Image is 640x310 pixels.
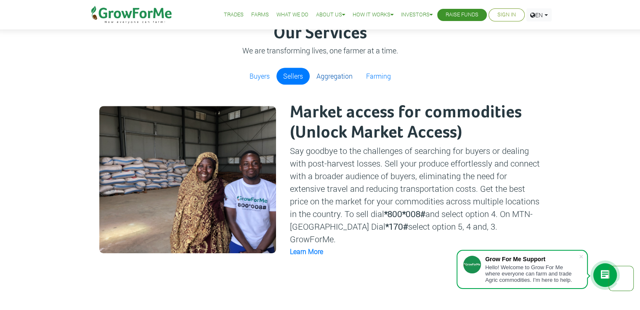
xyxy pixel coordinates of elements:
[99,106,276,253] img: growforme image
[316,11,345,19] a: About Us
[94,45,546,56] p: We are transforming lives, one farmer at a time.
[290,103,540,143] h2: Market access for commodities (Unlock Market Access)
[310,68,359,85] a: Aggregation
[485,264,579,283] div: Hello! Welcome to Grow For Me where everyone can farm and trade Agric commodities. I'm here to help.
[353,11,393,19] a: How it Works
[526,8,552,21] a: EN
[243,68,276,85] a: Buyers
[290,144,540,245] p: Say goodbye to the challenges of searching for buyers or dealing with post-harvest losses. Sell y...
[401,11,433,19] a: Investors
[224,11,244,19] a: Trades
[94,24,546,44] h3: Our Services
[485,256,579,262] div: Grow For Me Support
[251,11,269,19] a: Farms
[359,68,398,85] a: Farming
[446,11,478,19] a: Raise Funds
[497,11,516,19] a: Sign In
[385,221,408,232] b: *170#
[276,68,310,85] a: Sellers
[276,11,308,19] a: What We Do
[290,247,323,256] a: Learn More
